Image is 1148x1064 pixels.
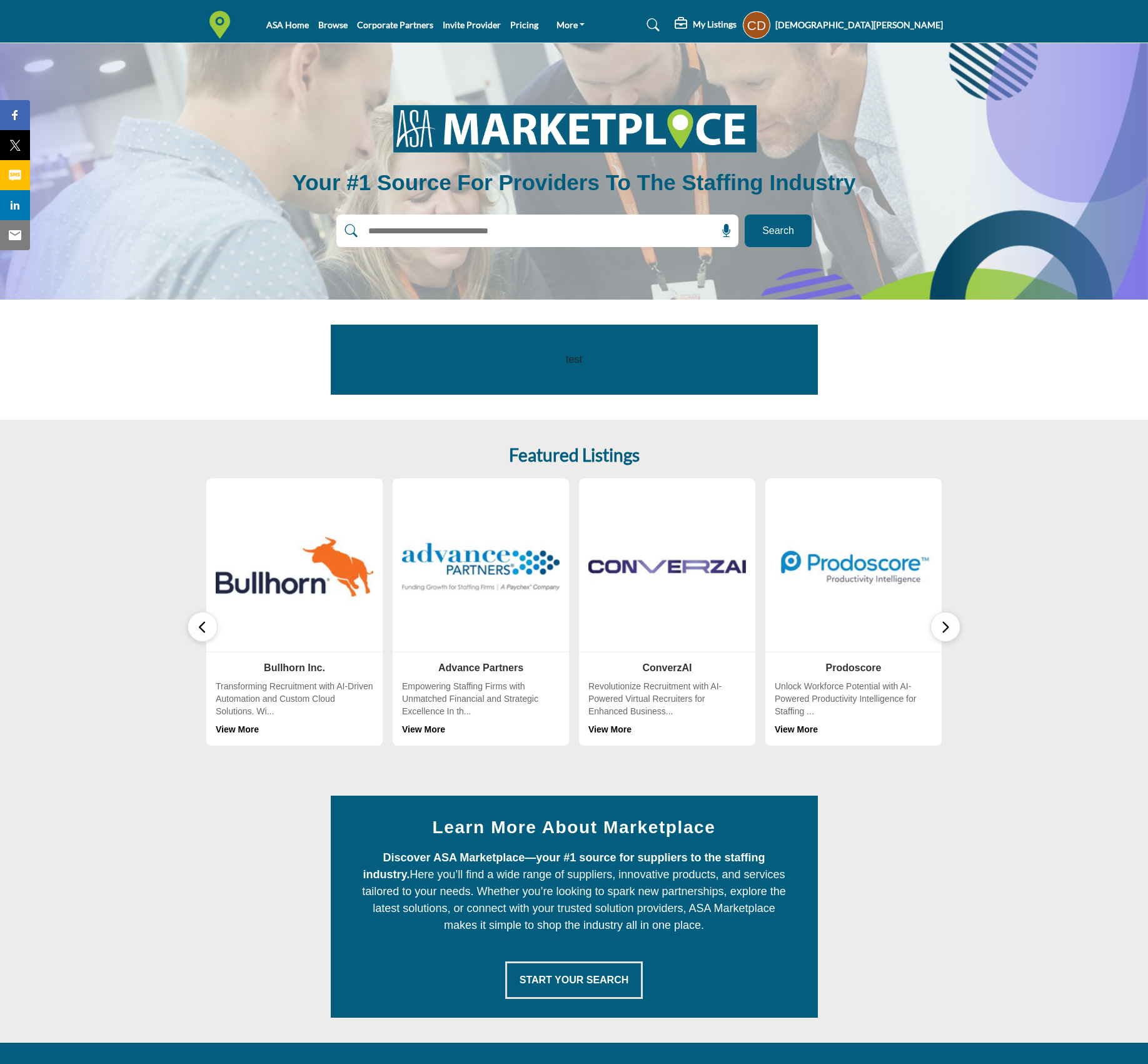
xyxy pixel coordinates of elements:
[588,681,746,736] div: Revolutionize Recruitment with AI-Powered Virtual Recruiters for Enhanced Business...
[402,681,560,736] div: Empowering Staffing Firms with Unmatched Financial and Strategic Excellence In th...
[509,445,640,466] h2: Featured Listings
[402,724,445,734] a: View More
[402,488,560,646] img: Advance Partners
[775,19,943,31] h5: [DEMOGRAPHIC_DATA][PERSON_NAME]
[216,681,373,736] div: Transforming Recruitment with AI-Driven Automation and Custom Cloud Solutions. Wi...
[588,488,746,646] img: ConverzAI
[206,11,240,39] img: Site Logo
[548,16,594,34] a: More
[264,662,325,673] a: Bullhorn Inc.
[520,975,629,985] span: Start Your Search
[775,724,818,734] a: View More
[510,19,538,30] a: Pricing
[443,19,501,30] a: Invite Provider
[675,18,737,33] div: My Listings
[292,168,855,197] h1: Your #1 Source for Providers to the Staffing Industry
[635,15,668,35] a: Search
[359,814,790,841] h2: Learn More About Marketplace
[642,662,692,673] a: ConverzAI
[588,724,632,734] a: View More
[266,19,309,30] a: ASA Home
[216,488,373,646] img: Bullhorn Inc.
[318,19,348,30] a: Browse
[362,851,785,931] span: Here you’ll find a wide range of suppliers, innovative products, and services tailored to your ne...
[216,724,259,734] a: View More
[438,662,523,673] a: Advance Partners
[359,352,790,367] p: test
[775,488,932,646] img: Prodoscore
[693,19,737,30] h5: My Listings
[357,19,433,30] a: Corporate Partners
[363,851,765,881] strong: Discover ASA Marketplace—your #1 source for suppliers to the staffing industry.
[377,96,771,161] img: image
[762,223,794,238] span: Search
[775,681,932,736] div: Unlock Workforce Potential with AI-Powered Productivity Intelligence for Staffing ...
[745,215,812,247] button: Search
[826,662,882,673] a: Prodoscore
[743,11,770,39] button: Show hide supplier dropdown
[505,961,643,999] button: Start Your Search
